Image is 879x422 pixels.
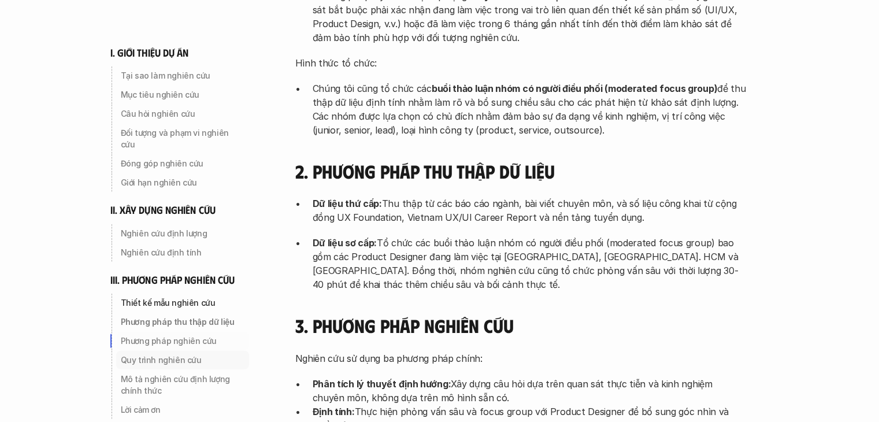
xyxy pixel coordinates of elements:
p: Mục tiêu nghiên cứu [121,89,244,101]
p: Chúng tôi cũng tổ chức các để thu thập dữ liệu định tính nhằm làm rõ và bổ sung chiều sâu cho các... [313,82,746,137]
a: Đóng góp nghiên cứu [110,154,249,173]
a: Nghiên cứu định tính [110,243,249,262]
h4: 2. Phương pháp thu thập dữ liệu [295,160,746,182]
strong: Dữ liệu thứ cấp: [313,198,382,209]
a: Phương pháp thu thập dữ liệu [110,313,249,331]
p: Thu thập từ các báo cáo ngành, bài viết chuyên môn, và số liệu công khai từ cộng đồng UX Foundati... [313,197,746,224]
a: Câu hỏi nghiên cứu [110,105,249,123]
p: Nghiên cứu sử dụng ba phương pháp chính: [295,351,746,365]
p: Mô tả nghiên cứu định lượng chính thức [121,373,244,397]
a: Mục tiêu nghiên cứu [110,86,249,104]
a: Nghiên cứu định lượng [110,224,249,243]
p: Tại sao làm nghiên cứu [121,70,244,82]
a: Lời cảm ơn [110,401,249,419]
p: Câu hỏi nghiên cứu [121,108,244,120]
p: Nghiên cứu định lượng [121,228,244,239]
strong: Dữ liệu sơ cấp: [313,237,377,249]
h6: ii. xây dựng nghiên cứu [110,203,216,217]
p: Giới hạn nghiên cứu [121,177,244,188]
p: Lời cảm ơn [121,404,244,416]
a: Mô tả nghiên cứu định lượng chính thức [110,370,249,400]
p: Đóng góp nghiên cứu [121,158,244,169]
p: Thiết kế mẫu nghiên cứu [121,297,244,309]
a: Đối tượng và phạm vi nghiên cứu [110,124,249,154]
a: Tại sao làm nghiên cứu [110,66,249,85]
strong: buổi thảo luận nhóm có người điều phối (moderated focus group) [432,83,717,94]
a: Giới hạn nghiên cứu [110,173,249,192]
p: Tổ chức các buổi thảo luận nhóm có người điều phối (moderated focus group) bao gồm các Product De... [313,236,746,291]
p: Nghiên cứu định tính [121,247,244,258]
h4: 3. Phương pháp nghiên cứu [295,314,746,336]
a: Quy trình nghiên cứu [110,351,249,369]
h6: iii. phương pháp nghiên cứu [110,273,235,287]
p: Đối tượng và phạm vi nghiên cứu [121,127,244,150]
p: Xây dựng câu hỏi dựa trên quan sát thực tiễn và kinh nghiệm chuyên môn, không dựa trên mô hình sẵ... [313,377,746,405]
p: Phương pháp thu thập dữ liệu [121,316,244,328]
h6: i. giới thiệu dự án [110,46,189,60]
p: Quy trình nghiên cứu [121,354,244,366]
a: Thiết kế mẫu nghiên cứu [110,294,249,312]
strong: Phân tích lý thuyết định hướng: [313,378,451,390]
a: Phương pháp nghiên cứu [110,332,249,350]
p: Phương pháp nghiên cứu [121,335,244,347]
p: Hình thức tổ chức: [295,56,746,70]
strong: Định tính: [313,406,355,417]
